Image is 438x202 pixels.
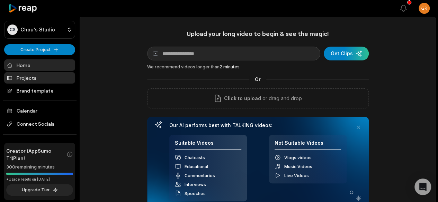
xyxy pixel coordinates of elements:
[4,44,75,55] button: Create Project
[4,118,75,130] span: Connect Socials
[4,105,75,116] a: Calendar
[147,64,369,70] div: We recommend videos longer than .
[249,76,266,83] span: Or
[284,173,309,178] span: Live Videos
[6,164,73,171] div: 300 remaining minutes
[185,164,208,169] span: Educational
[6,177,73,182] div: *Usage resets on [DATE]
[6,184,73,196] button: Upgrade Tier
[220,64,240,69] span: 2 minutes
[6,147,66,162] span: Creator (AppSumo T1) Plan!
[4,59,75,71] a: Home
[185,155,205,160] span: Chatcasts
[185,191,206,196] span: Speeches
[4,72,75,84] a: Projects
[4,85,75,96] a: Brand template
[185,173,215,178] span: Commentaries
[147,30,369,38] h1: Upload your long video to begin & see the magic!
[20,27,55,33] p: Chou's Studio
[324,47,369,60] button: Get Clips
[284,164,312,169] span: Music Videos
[284,155,312,160] span: Vlogs videos
[169,122,347,128] h3: Our AI performs best with TALKING videos:
[175,140,241,150] h4: Suitable Videos
[261,94,302,103] p: or drag and drop
[7,25,18,35] div: CS
[185,182,206,187] span: Interviews
[224,94,261,103] span: Click to upload
[275,140,341,150] h4: Not Suitable Videos
[414,179,431,195] div: Open Intercom Messenger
